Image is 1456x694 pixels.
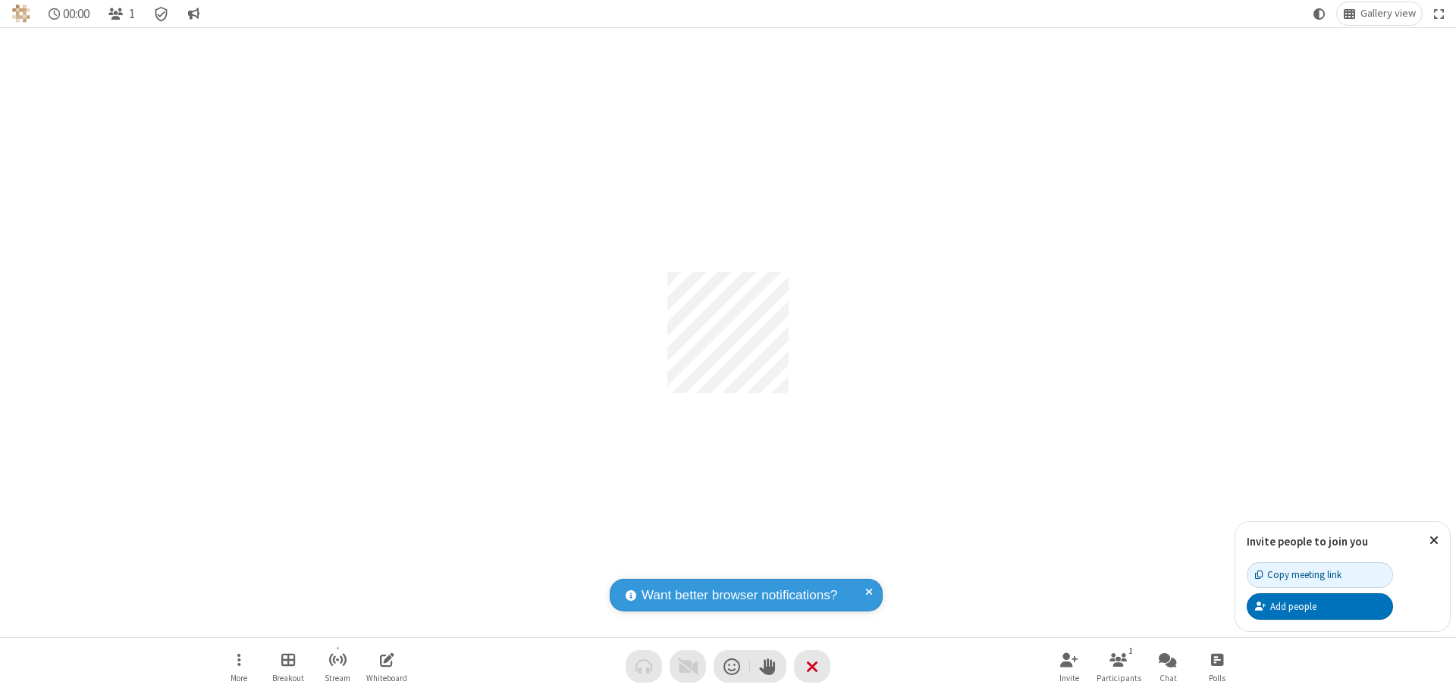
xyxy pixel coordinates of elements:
[1145,645,1191,688] button: Open chat
[750,650,786,683] button: Raise hand
[1337,2,1422,25] button: Change layout
[272,674,304,683] span: Breakout
[265,645,311,688] button: Manage Breakout Rooms
[129,7,135,21] span: 1
[364,645,409,688] button: Open shared whiteboard
[1307,2,1332,25] button: Using system theme
[231,674,247,683] span: More
[12,5,30,23] img: QA Selenium DO NOT DELETE OR CHANGE
[1247,593,1393,619] button: Add people
[714,650,750,683] button: Send a reaction
[1418,522,1450,559] button: Close popover
[1159,674,1177,683] span: Chat
[42,2,96,25] div: Timer
[1125,644,1137,658] div: 1
[325,674,350,683] span: Stream
[1255,567,1341,582] div: Copy meeting link
[366,674,407,683] span: Whiteboard
[626,650,662,683] button: Audio problem - check your Internet connection or call by phone
[794,650,830,683] button: End or leave meeting
[1428,2,1451,25] button: Fullscreen
[315,645,360,688] button: Start streaming
[102,2,141,25] button: Open participant list
[1194,645,1240,688] button: Open poll
[642,586,837,605] span: Want better browser notifications?
[670,650,706,683] button: Video
[1247,562,1393,588] button: Copy meeting link
[1059,674,1079,683] span: Invite
[1247,534,1368,549] label: Invite people to join you
[1097,674,1141,683] span: Participants
[63,7,89,21] span: 00:00
[1360,8,1416,20] span: Gallery view
[1096,645,1141,688] button: Open participant list
[147,2,176,25] div: Meeting details Encryption enabled
[1046,645,1092,688] button: Invite participants (⌘+Shift+I)
[1209,674,1225,683] span: Polls
[216,645,262,688] button: Open menu
[181,2,206,25] button: Conversation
